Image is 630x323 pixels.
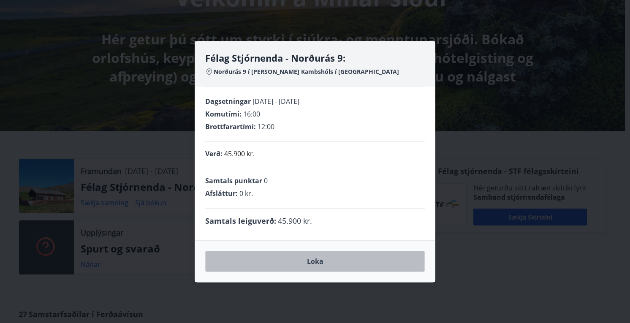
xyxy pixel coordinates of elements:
span: Dagsetningar [205,97,251,106]
h4: Félag Stjórnenda - Norðurás 9: [205,52,425,64]
span: Norðurás 9 í [PERSON_NAME] Kambshóls í [GEOGRAPHIC_DATA] [214,68,399,76]
span: 45.900 kr. [278,215,312,226]
span: 0 kr. [239,189,253,198]
span: Komutími : [205,109,242,119]
button: Loka [205,251,425,272]
span: 12:00 [258,122,274,131]
span: Samtals leiguverð : [205,215,276,226]
span: Verð : [205,149,223,158]
span: Brottfarartími : [205,122,256,131]
span: 0 [264,176,268,185]
span: [DATE] - [DATE] [253,97,299,106]
p: 45.900 kr. [224,149,255,159]
span: 16:00 [243,109,260,119]
span: Samtals punktar [205,176,262,185]
span: Afsláttur : [205,189,238,198]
